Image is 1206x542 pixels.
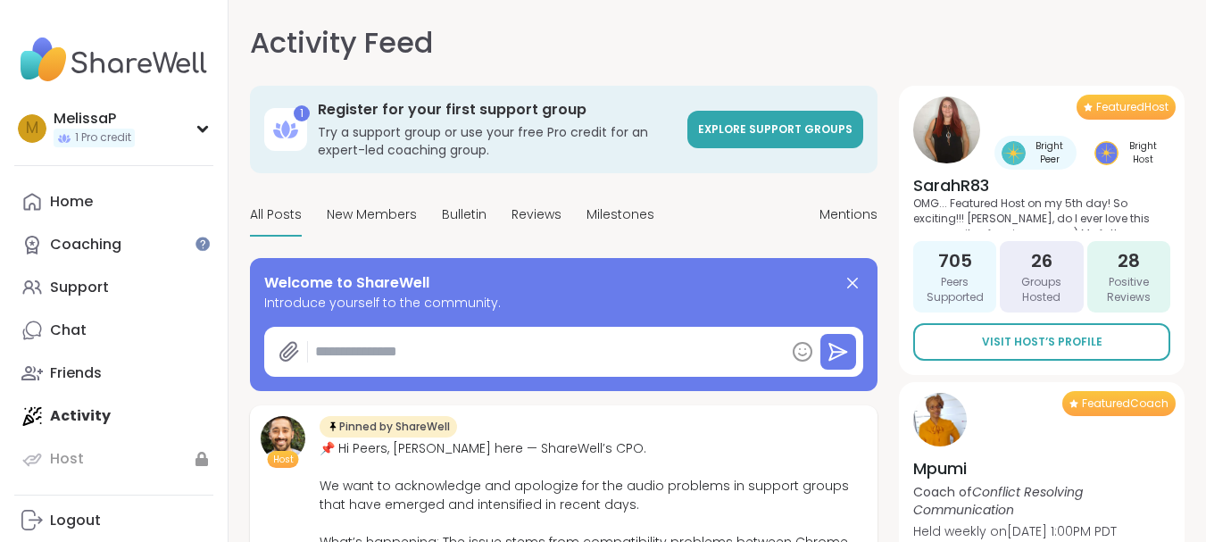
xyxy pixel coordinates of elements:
a: Friends [14,352,213,395]
a: Visit Host’s Profile [913,323,1170,361]
img: ShareWell Nav Logo [14,29,213,91]
div: Friends [50,363,102,383]
a: Logout [14,499,213,542]
a: Support [14,266,213,309]
span: Featured Coach [1082,396,1169,411]
span: Bright Peer [1029,139,1069,166]
div: Pinned by ShareWell [320,416,457,438]
p: OMG... Featured Host on my 5th day! So exciting!!! [PERSON_NAME], do I ever love this community o... [913,196,1170,230]
span: Introduce yourself to the community. [264,294,863,313]
img: Mpumi [913,393,967,446]
a: Home [14,180,213,223]
p: Held weekly on [DATE] 1:00PM PDT [913,522,1170,540]
span: 705 [938,248,972,273]
div: Coaching [50,235,121,254]
a: Explore support groups [687,111,863,148]
iframe: Spotlight [195,237,210,251]
img: brett [261,416,305,461]
img: SarahR83 [913,96,980,163]
div: MelissaP [54,109,135,129]
div: Chat [50,321,87,340]
span: Milestones [586,205,654,224]
div: Support [50,278,109,297]
p: Coach of [913,483,1170,519]
img: Bright Host [1094,141,1119,165]
span: New Members [327,205,417,224]
h3: Try a support group or use your free Pro credit for an expert-led coaching group. [318,123,677,159]
h1: Activity Feed [250,21,433,64]
i: Conflict Resolving Communication [913,483,1083,519]
img: Bright Peer [1002,141,1026,165]
h4: Mpumi [913,457,1170,479]
span: Host [273,453,294,466]
span: Bulletin [442,205,487,224]
h3: Register for your first support group [318,100,677,120]
h4: SarahR83 [913,174,1170,196]
div: Host [50,449,84,469]
span: 28 [1118,248,1140,273]
a: Host [14,438,213,480]
span: Peers Supported [920,275,989,305]
span: M [26,117,38,140]
span: 26 [1031,248,1052,273]
div: 1 [294,105,310,121]
span: Featured Host [1096,100,1169,114]
span: All Posts [250,205,302,224]
span: Explore support groups [698,121,853,137]
div: Home [50,192,93,212]
span: Welcome to ShareWell [264,272,429,294]
span: Reviews [512,205,561,224]
a: Chat [14,309,213,352]
span: Bright Host [1122,139,1163,166]
span: Mentions [819,205,877,224]
span: Groups Hosted [1007,275,1076,305]
span: 1 Pro credit [75,130,131,146]
div: Logout [50,511,101,530]
a: Coaching [14,223,213,266]
span: Visit Host’s Profile [982,334,1102,350]
span: Positive Reviews [1094,275,1163,305]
